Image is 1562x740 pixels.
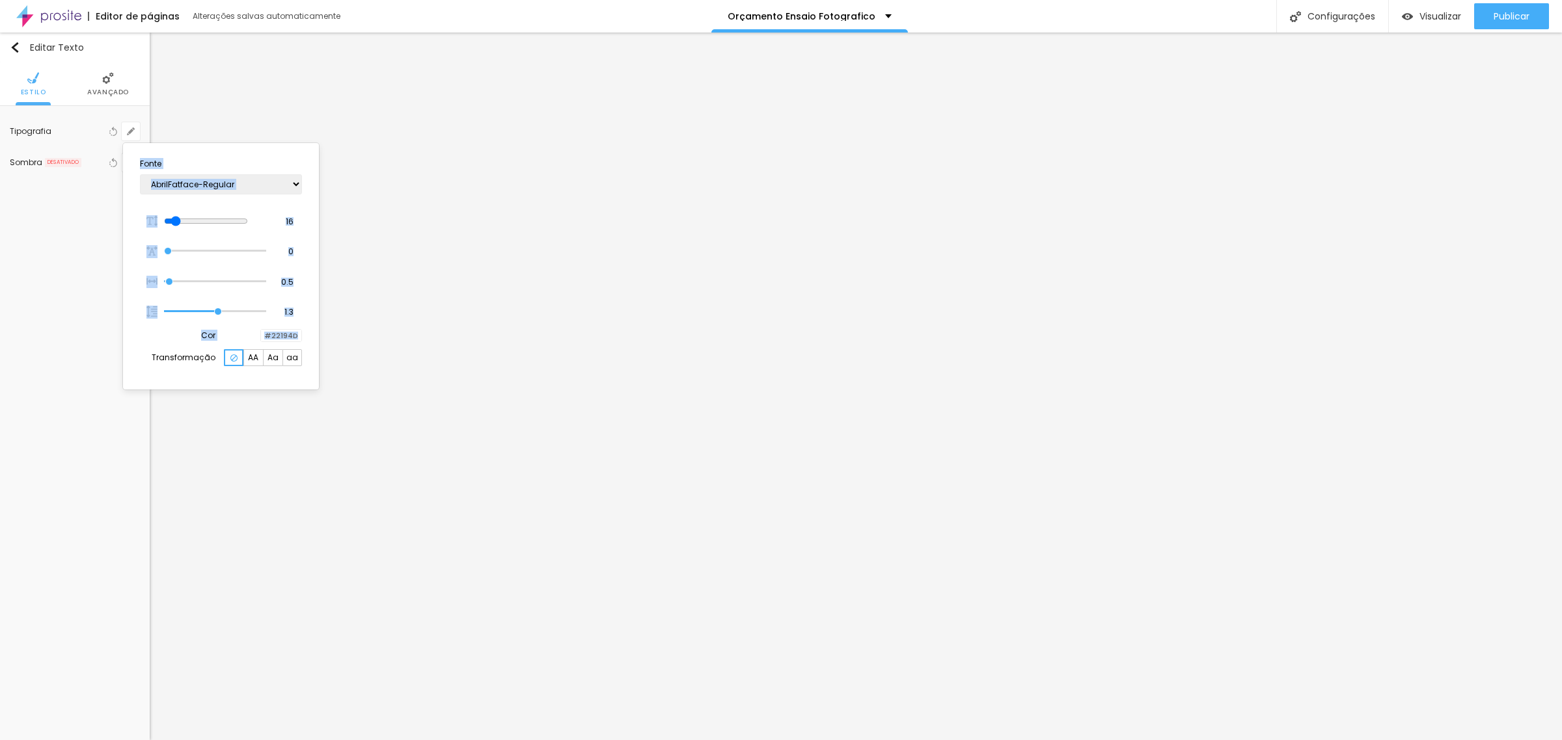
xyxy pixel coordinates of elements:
[286,354,298,362] span: aa
[267,354,279,362] span: Aa
[201,332,215,339] p: Cor
[146,215,158,227] img: Icon Font Size
[230,354,238,362] img: Icone
[248,354,258,362] span: AA
[152,354,215,362] p: Transformação
[146,276,158,287] img: Icon Font Size
[140,160,302,168] p: Fonte
[146,245,158,257] img: Icon Letter Spacing
[146,306,158,317] img: Icon row spacing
